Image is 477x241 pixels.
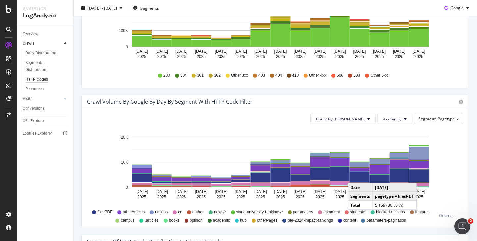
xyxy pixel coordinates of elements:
[169,218,180,223] span: books
[355,54,364,59] text: 2025
[157,195,166,199] text: 2025
[274,49,287,54] text: [DATE]
[292,73,299,78] span: 410
[26,86,69,93] a: Resources
[276,195,285,199] text: 2025
[293,209,313,215] span: parameters
[438,116,455,121] span: Pagetype
[145,218,158,223] span: .articles
[316,195,325,199] text: 2025
[353,73,360,78] span: 503
[215,49,227,54] text: [DATE]
[231,73,248,78] span: Other 3xx
[275,73,282,78] span: 404
[23,118,45,124] div: URL Explorer
[296,195,305,199] text: 2025
[175,189,188,194] text: [DATE]
[376,209,405,215] span: blocked-uni-jobs
[163,73,170,78] span: 200
[256,195,265,199] text: 2025
[414,54,423,59] text: 2025
[377,114,412,124] button: 4xx family
[418,116,436,121] span: Segment
[334,49,346,54] text: [DATE]
[192,209,204,215] span: author
[373,183,417,192] td: [DATE]
[26,50,69,57] a: Daily Distribution
[314,189,326,194] text: [DATE]
[197,73,204,78] span: 301
[383,116,401,122] span: 4xx family
[373,49,386,54] text: [DATE]
[26,59,69,73] a: Segments Distribution
[135,189,148,194] text: [DATE]
[254,189,267,194] text: [DATE]
[237,54,245,59] text: 2025
[240,218,247,223] span: hub
[131,3,162,13] button: Segments
[137,195,146,199] text: 2025
[375,54,384,59] text: 2025
[450,5,464,11] span: Google
[119,28,128,33] text: 100K
[23,31,38,38] div: Overview
[348,183,373,192] td: Date
[180,73,187,78] span: 304
[135,49,148,54] text: [DATE]
[335,195,344,199] text: 2025
[23,118,69,124] a: URL Explorer
[217,195,226,199] text: 2025
[123,209,145,215] span: otherArticles
[23,40,34,47] div: Crawls
[197,54,206,59] text: 2025
[121,160,128,165] text: 10K
[323,209,340,215] span: comment
[26,59,62,73] div: Segments Distribution
[23,130,52,137] div: Logfiles Explorer
[197,195,206,199] text: 2025
[257,218,277,223] span: otherPages
[195,189,208,194] text: [DATE]
[335,54,344,59] text: 2025
[23,40,62,47] a: Crawls
[294,189,306,194] text: [DATE]
[217,54,226,59] text: 2025
[370,73,388,78] span: Other 5xx
[23,105,45,112] div: Conversions
[413,189,425,194] text: [DATE]
[157,54,166,59] text: 2025
[343,218,356,223] span: content
[258,73,265,78] span: 403
[88,5,117,11] span: [DATE] - [DATE]
[235,49,247,54] text: [DATE]
[23,12,68,20] div: LogAnalyzer
[373,192,417,201] td: pagetype = filesPDF
[296,54,305,59] text: 2025
[413,49,425,54] text: [DATE]
[23,105,69,112] a: Conversions
[366,218,406,223] span: parameters-pagination
[155,189,168,194] text: [DATE]
[155,209,168,215] span: unijobs
[195,49,208,54] text: [DATE]
[126,185,128,190] text: 0
[121,135,128,140] text: 20K
[140,5,159,11] span: Segments
[350,209,366,215] span: student/*
[190,218,203,223] span: opinion
[439,213,457,218] div: Others...
[177,54,186,59] text: 2025
[353,49,366,54] text: [DATE]
[175,49,188,54] text: [DATE]
[314,49,326,54] text: [DATE]
[23,95,32,102] div: Visits
[310,114,376,124] button: Count By [PERSON_NAME]
[26,76,48,83] div: HTTP Codes
[126,45,128,49] text: 0
[87,129,458,206] svg: A chart.
[442,3,472,13] button: Google
[214,73,221,78] span: 302
[26,86,44,93] div: Resources
[256,54,265,59] text: 2025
